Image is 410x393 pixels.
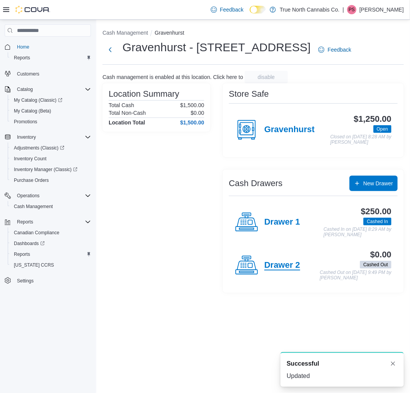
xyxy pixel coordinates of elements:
button: [US_STATE] CCRS [8,260,94,270]
span: Inventory Count [14,156,47,162]
a: Inventory Manager (Classic) [11,165,81,174]
a: My Catalog (Classic) [8,95,94,106]
button: Inventory Count [8,153,94,164]
span: Reports [14,55,30,61]
span: Reports [11,250,91,259]
span: [US_STATE] CCRS [14,262,54,268]
span: Purchase Orders [14,177,49,183]
span: Customers [14,69,91,78]
span: Inventory [17,134,36,140]
span: Feedback [220,6,244,13]
span: Ps [349,5,355,14]
a: Settings [14,276,37,286]
button: Promotions [8,116,94,127]
span: Operations [14,191,91,200]
span: disable [258,73,275,81]
p: $1,500.00 [180,102,204,108]
a: Adjustments (Classic) [8,143,94,153]
a: Dashboards [8,238,94,249]
span: New Drawer [363,180,393,187]
span: Successful [287,359,319,368]
p: Cash management is enabled at this location. Click here to [102,74,243,80]
h4: $1,500.00 [180,119,204,126]
span: Inventory Count [11,154,91,163]
a: My Catalog (Classic) [11,96,66,105]
button: disable [245,71,288,83]
span: Canadian Compliance [14,230,59,236]
button: Reports [8,249,94,260]
span: My Catalog (Beta) [14,108,51,114]
p: Cashed In on [DATE] 8:29 AM by [PERSON_NAME] [324,227,392,237]
a: Feedback [208,2,247,17]
h4: Gravenhurst [264,125,315,135]
a: Inventory Count [11,154,50,163]
p: True North Cannabis Co. [280,5,339,14]
span: Catalog [17,86,33,92]
button: My Catalog (Beta) [8,106,94,116]
img: Cova [15,6,50,13]
a: Home [14,42,32,52]
h6: Total Cash [109,102,134,108]
span: Home [14,42,91,52]
span: Cash Management [14,203,53,210]
span: Reports [14,217,91,227]
span: Reports [11,53,91,62]
p: | [343,5,344,14]
h3: $250.00 [361,207,392,216]
span: Customers [17,71,39,77]
h4: Location Total [109,119,145,126]
button: Operations [14,191,43,200]
a: Dashboards [11,239,48,248]
a: Adjustments (Classic) [11,143,67,153]
a: Customers [14,69,42,79]
p: Closed on [DATE] 8:28 AM by [PERSON_NAME] [330,134,392,145]
span: Inventory Manager (Classic) [14,166,77,173]
a: Feedback [315,42,354,57]
a: Inventory Manager (Classic) [8,164,94,175]
button: Cash Management [102,30,148,36]
h3: Store Safe [229,89,269,99]
span: Cash Management [11,202,91,211]
button: Operations [2,190,94,201]
p: [PERSON_NAME] [360,5,404,14]
span: My Catalog (Classic) [14,97,62,103]
button: Next [102,42,118,57]
h3: Cash Drawers [229,179,282,188]
span: Open [373,125,392,133]
a: Reports [11,250,33,259]
span: Inventory Manager (Classic) [11,165,91,174]
span: Adjustments (Classic) [11,143,91,153]
nav: Complex example [5,38,91,306]
button: New Drawer [350,176,398,191]
span: Washington CCRS [11,260,91,270]
h3: $0.00 [370,250,392,259]
button: Purchase Orders [8,175,94,186]
div: Notification [287,359,398,368]
span: Catalog [14,85,91,94]
span: Reports [17,219,33,225]
span: Cashed Out [360,261,392,269]
span: Cashed In [367,218,388,225]
nav: An example of EuiBreadcrumbs [102,29,404,38]
span: Promotions [14,119,37,125]
span: Dashboards [11,239,91,248]
h3: $1,250.00 [354,114,392,124]
span: Settings [17,278,34,284]
button: Reports [14,217,36,227]
button: Home [2,41,94,52]
span: Open [377,126,388,133]
a: Cash Management [11,202,56,211]
span: Inventory [14,133,91,142]
button: Settings [2,275,94,286]
h6: Total Non-Cash [109,110,146,116]
h1: Gravenhurst - [STREET_ADDRESS] [123,40,311,55]
h4: Drawer 1 [264,217,300,227]
button: Reports [2,217,94,227]
a: Promotions [11,117,40,126]
span: Settings [14,276,91,286]
span: Feedback [328,46,351,54]
a: Purchase Orders [11,176,52,185]
a: Canadian Compliance [11,228,62,237]
button: Customers [2,68,94,79]
span: Promotions [11,117,91,126]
